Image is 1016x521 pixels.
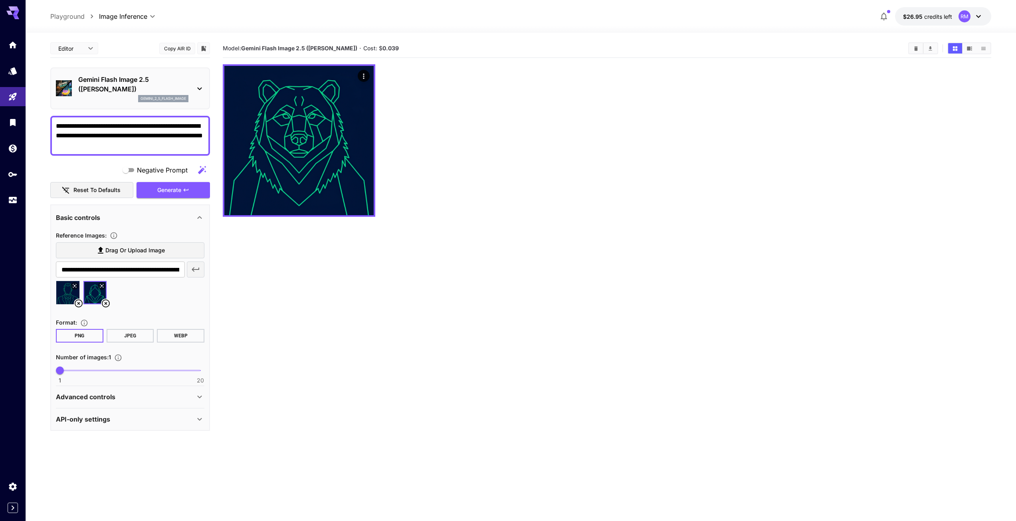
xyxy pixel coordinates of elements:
div: Library [8,117,18,127]
button: Clear All [909,43,923,53]
button: $26.95362RM [895,7,991,26]
span: Model: [223,45,357,52]
span: $26.95 [903,13,924,20]
span: Generate [157,185,181,195]
label: Drag or upload image [56,242,204,259]
span: 20 [197,376,204,384]
button: Add to library [200,44,207,53]
nav: breadcrumb [50,12,99,21]
button: Show media in list view [976,43,990,53]
div: Settings [8,481,18,491]
div: Playground [8,92,18,102]
button: Copy AIR ID [159,43,195,54]
span: 1 [59,376,61,384]
button: Upload a reference image to guide the result. This is needed for Image-to-Image or Inpainting. Su... [107,232,121,240]
div: $26.95362 [903,12,952,21]
button: Specify how many images to generate in a single request. Each image generation will be charged se... [111,354,125,362]
p: gemini_2_5_flash_image [141,96,186,101]
button: Download All [923,43,937,53]
div: API Keys [8,169,18,179]
span: Reference Images : [56,232,107,239]
span: Format : [56,319,77,326]
div: RM [959,10,970,22]
div: Gemini Flash Image 2.5 ([PERSON_NAME])gemini_2_5_flash_image [56,71,204,105]
span: Image Inference [99,12,147,21]
button: WEBP [157,329,204,343]
button: JPEG [107,329,154,343]
b: Gemini Flash Image 2.5 ([PERSON_NAME]) [241,45,357,52]
a: Playground [50,12,85,21]
span: Editor [58,44,83,53]
button: Expand sidebar [8,503,18,513]
span: Number of images : 1 [56,354,111,361]
button: Show media in video view [963,43,976,53]
div: Actions [358,70,370,82]
div: Basic controls [56,208,204,227]
button: PNG [56,329,103,343]
div: Advanced controls [56,387,204,406]
button: Generate [137,182,210,198]
span: credits left [924,13,952,20]
div: Wallet [8,143,18,153]
p: · [359,44,361,53]
button: Choose the file format for the output image. [77,319,91,327]
span: Cost: $ [363,45,399,52]
p: Gemini Flash Image 2.5 ([PERSON_NAME]) [78,75,188,94]
div: Home [8,40,18,50]
div: Clear AllDownload All [908,42,938,54]
div: Models [8,66,18,76]
p: Basic controls [56,213,100,222]
p: Advanced controls [56,392,115,402]
div: Show media in grid viewShow media in video viewShow media in list view [947,42,991,54]
span: Negative Prompt [137,165,188,175]
span: Drag or upload image [105,246,165,256]
div: API-only settings [56,410,204,429]
b: 0.039 [382,45,399,52]
button: Reset to defaults [50,182,133,198]
img: E+AAAAAElFTkSuQmCC [224,66,374,215]
div: Usage [8,195,18,205]
button: Show media in grid view [948,43,962,53]
p: API-only settings [56,414,110,424]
